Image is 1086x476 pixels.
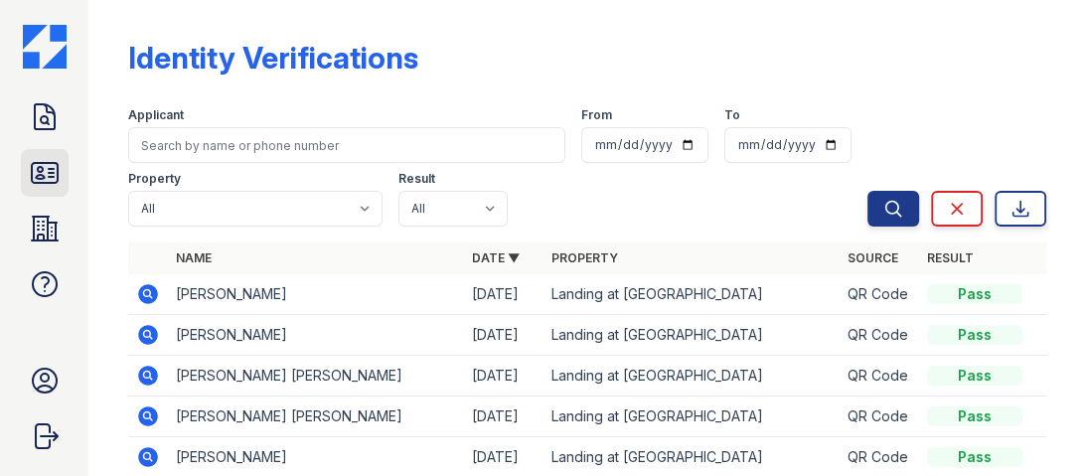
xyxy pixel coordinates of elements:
td: Landing at [GEOGRAPHIC_DATA] [543,274,840,315]
td: [PERSON_NAME] [168,274,464,315]
td: QR Code [840,397,919,437]
label: Result [398,171,435,187]
label: Property [128,171,181,187]
div: Identity Verifications [128,40,418,76]
td: [DATE] [464,356,543,397]
td: QR Code [840,315,919,356]
div: Pass [927,284,1022,304]
td: Landing at [GEOGRAPHIC_DATA] [543,356,840,397]
div: Pass [927,406,1022,426]
td: QR Code [840,356,919,397]
label: From [581,107,612,123]
label: To [724,107,740,123]
td: [PERSON_NAME] [PERSON_NAME] [168,356,464,397]
input: Search by name or phone number [128,127,565,163]
td: Landing at [GEOGRAPHIC_DATA] [543,315,840,356]
a: Result [927,250,974,265]
td: QR Code [840,274,919,315]
div: Pass [927,325,1022,345]
td: [DATE] [464,397,543,437]
td: Landing at [GEOGRAPHIC_DATA] [543,397,840,437]
td: [DATE] [464,274,543,315]
a: Source [848,250,898,265]
label: Applicant [128,107,184,123]
a: Property [551,250,618,265]
div: Pass [927,447,1022,467]
td: [PERSON_NAME] [PERSON_NAME] [168,397,464,437]
td: [DATE] [464,315,543,356]
td: [PERSON_NAME] [168,315,464,356]
div: Pass [927,366,1022,386]
img: CE_Icon_Blue-c292c112584629df590d857e76928e9f676e5b41ef8f769ba2f05ee15b207248.png [23,25,67,69]
a: Date ▼ [472,250,520,265]
a: Name [176,250,212,265]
